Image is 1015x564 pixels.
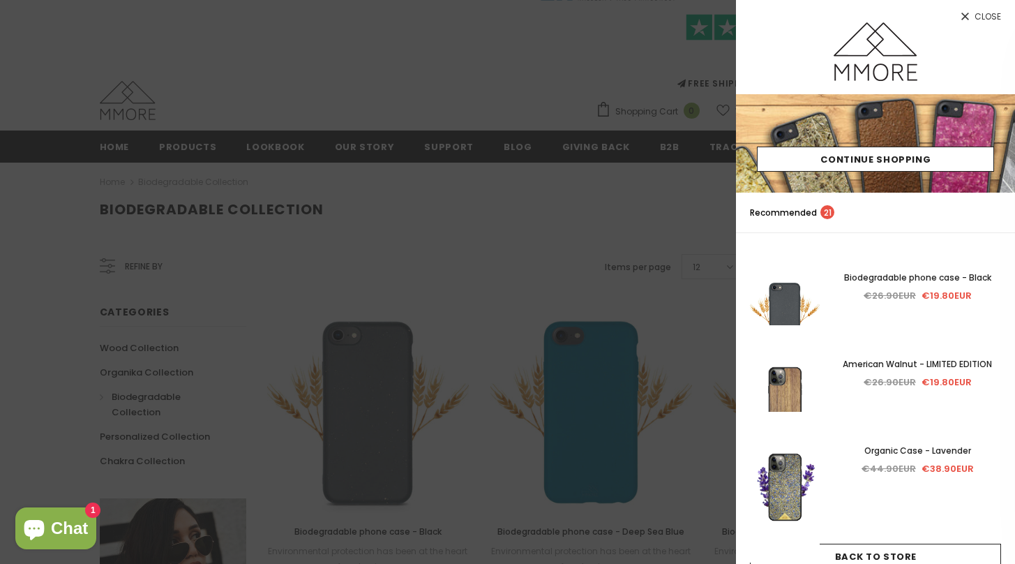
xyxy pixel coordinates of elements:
span: €19.80EUR [922,376,972,389]
span: €38.90EUR [922,462,974,475]
inbox-online-store-chat: Shopify online store chat [11,507,100,553]
a: Organic Case - Lavender [834,443,1001,459]
span: €26.90EUR [864,289,916,302]
a: Biodegradable phone case - Black [834,270,1001,285]
span: 21 [820,205,834,219]
a: search [987,206,1001,220]
span: €44.90EUR [862,462,916,475]
span: Close [975,13,1001,21]
span: Organic Case - Lavender [864,445,971,457]
a: American Walnut - LIMITED EDITION [834,357,1001,372]
span: €26.90EUR [864,376,916,389]
span: €19.80EUR [922,289,972,302]
a: Continue Shopping [757,147,994,172]
p: Recommended [750,205,834,220]
span: Biodegradable phone case - Black [844,272,991,283]
span: American Walnut - LIMITED EDITION [843,358,992,370]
